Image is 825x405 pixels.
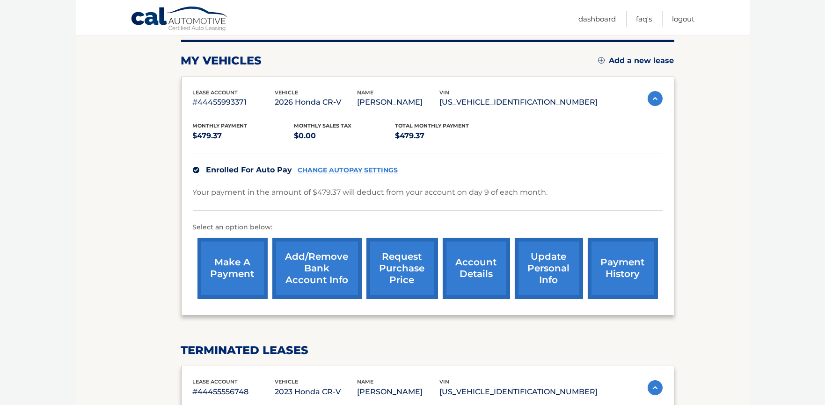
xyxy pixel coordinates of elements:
[440,385,598,398] p: [US_VEHICLE_IDENTIFICATION_NUMBER]
[193,96,275,109] p: #44455993371
[395,122,469,129] span: Total Monthly Payment
[579,11,616,27] a: Dashboard
[272,238,362,299] a: Add/Remove bank account info
[440,378,450,385] span: vin
[193,186,548,199] p: Your payment in the amount of $479.37 will deduct from your account on day 9 of each month.
[197,238,268,299] a: make a payment
[598,56,674,65] a: Add a new lease
[193,167,199,173] img: check.svg
[193,122,248,129] span: Monthly Payment
[275,385,358,398] p: 2023 Honda CR-V
[193,129,294,142] p: $479.37
[193,378,238,385] span: lease account
[358,96,440,109] p: [PERSON_NAME]
[636,11,652,27] a: FAQ's
[358,89,374,96] span: name
[181,343,674,357] h2: terminated leases
[275,89,299,96] span: vehicle
[648,380,663,395] img: accordion-active.svg
[193,222,663,233] p: Select an option below:
[440,96,598,109] p: [US_VEHICLE_IDENTIFICATION_NUMBER]
[298,166,398,174] a: CHANGE AUTOPAY SETTINGS
[294,122,351,129] span: Monthly sales Tax
[672,11,695,27] a: Logout
[358,385,440,398] p: [PERSON_NAME]
[648,91,663,106] img: accordion-active.svg
[294,129,395,142] p: $0.00
[275,378,299,385] span: vehicle
[598,57,605,64] img: add.svg
[181,54,262,68] h2: my vehicles
[515,238,583,299] a: update personal info
[588,238,658,299] a: payment history
[443,238,510,299] a: account details
[275,96,358,109] p: 2026 Honda CR-V
[358,378,374,385] span: name
[206,165,292,174] span: Enrolled For Auto Pay
[193,89,238,96] span: lease account
[193,385,275,398] p: #44455556748
[131,6,229,33] a: Cal Automotive
[440,89,450,96] span: vin
[366,238,438,299] a: request purchase price
[395,129,497,142] p: $479.37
